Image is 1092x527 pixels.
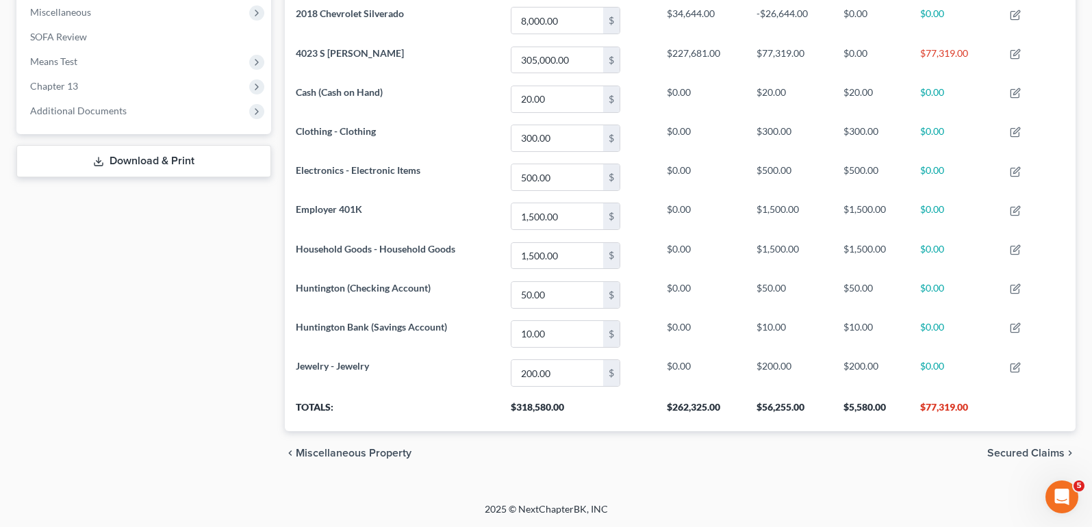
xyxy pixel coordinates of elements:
[296,282,431,294] span: Huntington (Checking Account)
[1045,480,1078,513] iframe: Intercom live chat
[746,118,833,157] td: $300.00
[987,448,1076,459] button: Secured Claims chevron_right
[833,40,909,79] td: $0.00
[909,393,1000,431] th: $77,319.00
[603,125,620,151] div: $
[296,360,369,372] span: Jewelry - Jewelry
[30,80,78,92] span: Chapter 13
[656,393,746,431] th: $262,325.00
[603,8,620,34] div: $
[656,314,746,353] td: $0.00
[909,353,1000,392] td: $0.00
[909,40,1000,79] td: $77,319.00
[746,393,833,431] th: $56,255.00
[500,393,656,431] th: $318,580.00
[296,125,376,137] span: Clothing - Clothing
[746,353,833,392] td: $200.00
[603,164,620,190] div: $
[746,236,833,275] td: $1,500.00
[285,448,411,459] button: chevron_left Miscellaneous Property
[296,8,404,19] span: 2018 Chevrolet Silverado
[1065,448,1076,459] i: chevron_right
[909,236,1000,275] td: $0.00
[511,164,603,190] input: 0.00
[603,243,620,269] div: $
[511,125,603,151] input: 0.00
[833,275,909,314] td: $50.00
[909,314,1000,353] td: $0.00
[19,25,271,49] a: SOFA Review
[833,1,909,40] td: $0.00
[511,86,603,112] input: 0.00
[833,393,909,431] th: $5,580.00
[511,243,603,269] input: 0.00
[296,243,455,255] span: Household Goods - Household Goods
[746,275,833,314] td: $50.00
[16,145,271,177] a: Download & Print
[656,157,746,196] td: $0.00
[603,321,620,347] div: $
[511,203,603,229] input: 0.00
[296,448,411,459] span: Miscellaneous Property
[30,6,91,18] span: Miscellaneous
[746,314,833,353] td: $10.00
[656,118,746,157] td: $0.00
[833,197,909,236] td: $1,500.00
[285,448,296,459] i: chevron_left
[156,502,937,527] div: 2025 © NextChapterBK, INC
[603,282,620,308] div: $
[656,275,746,314] td: $0.00
[30,55,77,67] span: Means Test
[296,203,362,215] span: Employer 401K
[833,118,909,157] td: $300.00
[296,86,383,98] span: Cash (Cash on Hand)
[603,203,620,229] div: $
[656,197,746,236] td: $0.00
[656,79,746,118] td: $0.00
[1074,480,1084,491] span: 5
[296,47,404,59] span: 4023 S [PERSON_NAME]
[833,79,909,118] td: $20.00
[746,197,833,236] td: $1,500.00
[746,157,833,196] td: $500.00
[746,1,833,40] td: -$26,644.00
[909,118,1000,157] td: $0.00
[603,86,620,112] div: $
[909,275,1000,314] td: $0.00
[296,164,420,176] span: Electronics - Electronic Items
[296,321,447,333] span: Huntington Bank (Savings Account)
[30,105,127,116] span: Additional Documents
[656,236,746,275] td: $0.00
[746,40,833,79] td: $77,319.00
[987,448,1065,459] span: Secured Claims
[656,40,746,79] td: $227,681.00
[603,47,620,73] div: $
[746,79,833,118] td: $20.00
[656,353,746,392] td: $0.00
[909,157,1000,196] td: $0.00
[511,47,603,73] input: 0.00
[603,360,620,386] div: $
[833,353,909,392] td: $200.00
[909,1,1000,40] td: $0.00
[833,314,909,353] td: $10.00
[511,360,603,386] input: 0.00
[511,282,603,308] input: 0.00
[656,1,746,40] td: $34,644.00
[285,393,500,431] th: Totals:
[833,157,909,196] td: $500.00
[909,79,1000,118] td: $0.00
[833,236,909,275] td: $1,500.00
[909,197,1000,236] td: $0.00
[511,8,603,34] input: 0.00
[511,321,603,347] input: 0.00
[30,31,87,42] span: SOFA Review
